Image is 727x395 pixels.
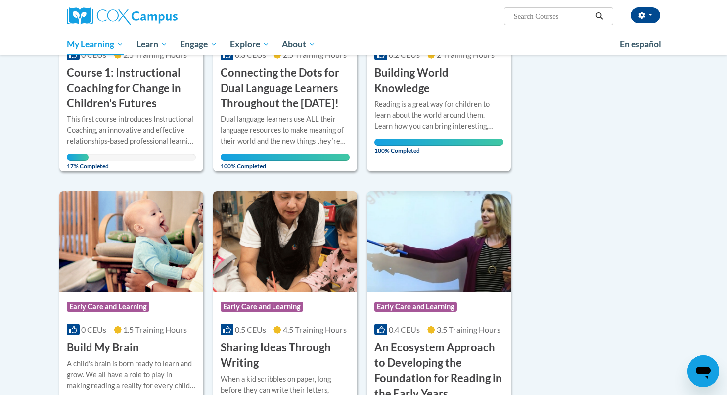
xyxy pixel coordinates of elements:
span: Early Care and Learning [67,302,149,312]
img: Course Logo [59,191,203,292]
div: Main menu [52,33,675,55]
h3: Connecting the Dots for Dual Language Learners Throughout the [DATE]! [221,65,350,111]
a: Explore [224,33,276,55]
span: Early Care and Learning [221,302,303,312]
span: 0.2 CEUs [389,50,420,59]
span: 2.5 Training Hours [283,50,347,59]
a: About [276,33,322,55]
span: 100% Completed [221,154,350,170]
a: My Learning [60,33,130,55]
span: Explore [230,38,270,50]
h3: Building World Knowledge [374,65,503,96]
h3: Sharing Ideas Through Writing [221,340,350,371]
span: 17% Completed [67,154,89,170]
h3: Course 1: Instructional Coaching for Change in Children's Futures [67,65,196,111]
a: Engage [174,33,224,55]
img: Cox Campus [67,7,178,25]
span: 2 Training Hours [437,50,495,59]
span: 0.4 CEUs [389,325,420,334]
img: Course Logo [213,191,357,292]
a: Learn [130,33,174,55]
span: 0.5 CEUs [235,325,266,334]
span: Learn [136,38,168,50]
span: 100% Completed [374,139,503,154]
span: 2.5 Training Hours [123,50,187,59]
span: Engage [180,38,217,50]
span: 4.5 Training Hours [283,325,347,334]
iframe: Button to launch messaging window [687,355,719,387]
span: 0 CEUs [81,50,106,59]
div: Your progress [374,139,503,146]
a: Cox Campus [67,7,255,25]
div: This first course introduces Instructional Coaching, an innovative and effective relationships-ba... [67,114,196,147]
a: En español [613,34,668,54]
img: Course Logo [367,191,511,292]
span: 0 CEUs [81,325,106,334]
span: My Learning [67,38,124,50]
span: Early Care and Learning [374,302,457,312]
input: Search Courses [513,10,592,22]
button: Search [592,10,607,22]
span: 0.3 CEUs [235,50,266,59]
div: A child's brain is born ready to learn and grow. We all have a role to play in making reading a r... [67,358,196,391]
span: 3.5 Training Hours [437,325,500,334]
div: Reading is a great way for children to learn about the world around them. Learn how you can bring... [374,99,503,132]
span: About [282,38,316,50]
h3: Build My Brain [67,340,139,355]
div: Dual language learners use ALL their language resources to make meaning of their world and the ne... [221,114,350,147]
span: En español [620,39,661,49]
span: 1.5 Training Hours [123,325,187,334]
div: Your progress [221,154,350,161]
div: Your progress [67,154,89,161]
button: Account Settings [631,7,660,23]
